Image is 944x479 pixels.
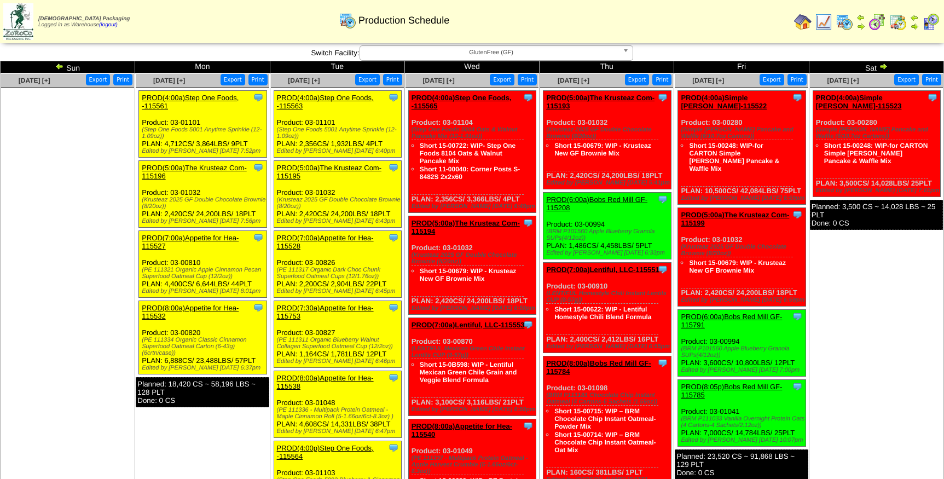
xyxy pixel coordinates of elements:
button: Print [383,74,402,85]
button: Print [518,74,537,85]
a: PROD(5:00a)The Krusteaz Com-115193 [546,94,655,110]
div: Product: 03-01101 PLAN: 4,712CS / 3,864LBS / 9PLT [139,91,267,158]
div: Product: 03-01104 PLAN: 2,356CS / 3,366LBS / 4PLT [408,91,536,213]
img: Tooltip [657,357,668,368]
a: PROD(8:00a)Appetite for Hea-115532 [142,304,239,320]
div: (Krusteaz 2025 GF Double Chocolate Brownie (8/20oz)) [412,252,536,265]
td: Wed [404,61,539,73]
div: Edited by [PERSON_NAME] [DATE] 6:47pm [277,428,402,435]
div: Edited by [PERSON_NAME] [DATE] 5:41pm [546,180,671,186]
span: [DEMOGRAPHIC_DATA] Packaging [38,16,130,22]
td: Mon [135,61,270,73]
div: Edited by [PERSON_NAME] [DATE] 6:33pm [546,250,671,256]
div: (Step One Foods 5001 Anytime Sprinkle (12-1.09oz)) [277,126,402,140]
div: Edited by [PERSON_NAME] [DATE] 6:37pm [142,365,267,371]
div: (PE 111337 - Multipack Protein Oatmeal - Apple Harvest Crumble (5-1.66oz/6ct-8.3oz)) [412,455,536,475]
div: (BRM P101560 Apple Blueberry Granola SUPs(4/12oz)) [681,345,806,359]
button: Export [221,74,245,85]
img: Tooltip [657,264,668,275]
img: calendarinout.gif [889,13,907,31]
a: PROD(7:00a)Lentiful, LLC-115553 [412,321,525,329]
td: Fri [674,61,809,73]
img: Tooltip [253,232,264,243]
img: arrowright.gif [856,22,865,31]
div: Product: 03-01041 PLAN: 7,000CS / 14,784LBS / 25PLT [678,380,806,447]
a: PROD(5:00a)The Krusteaz Com-115199 [681,211,789,227]
img: Tooltip [523,92,534,103]
div: Product: 03-00280 PLAN: 3,500CS / 14,028LBS / 25PLT [813,91,941,197]
div: Edited by [PERSON_NAME] [DATE] 7:00pm [681,367,806,373]
div: Product: 03-01032 PLAN: 2,420CS / 24,200LBS / 18PLT [678,208,806,307]
img: Tooltip [388,232,399,243]
div: Edited by [PERSON_NAME] [DATE] 6:40pm [277,148,402,154]
td: Thu [540,61,674,73]
a: PROD(5:00a)The Krusteaz Com-115196 [142,164,246,180]
img: Tooltip [792,92,803,103]
div: (Simple [PERSON_NAME] Pancake and Waffle (6/10.7oz Cartons)) [681,126,806,140]
a: PROD(6:00a)Bobs Red Mill GF-115791 [681,313,782,329]
div: Product: 03-01048 PLAN: 4,608CS / 14,331LBS / 38PLT [274,371,402,438]
a: Short 15-00679: WIP - Krusteaz New GF Brownie Mix [554,142,651,157]
div: (PE 111321 Organic Apple Cinnamon Pecan Superfood Oatmeal Cup (12/2oz)) [142,267,267,280]
button: Export [894,74,919,85]
span: GlutenFree (GF) [364,46,618,59]
img: calendarcustomer.gif [922,13,940,31]
div: (BRM P101560 Apple Blueberry Granola SUPs(4/12oz)) [546,228,671,241]
div: Planned: 3,500 CS ~ 14,028 LBS ~ 25 PLT Done: 0 CS [810,200,943,230]
div: (BRM P111033 Vanilla Overnight Protein Oats (4 Cartons-4 Sachets/2.12oz)) [681,415,806,429]
a: PROD(8:00a)Appetite for Hea-115540 [412,422,512,438]
img: Tooltip [792,209,803,220]
div: Product: 03-00810 PLAN: 4,400CS / 6,644LBS / 44PLT [139,231,267,298]
div: (Step One Foods 5004 Oats & Walnut Pancake Mix (12-1.91oz)) [412,126,536,140]
div: (LENTIFUL Homestyle Chili Instant Lentils CUP (8-57g)) [546,290,671,303]
img: calendarprod.gif [836,13,853,31]
img: calendarprod.gif [339,11,356,29]
div: Product: 03-00870 PLAN: 3,100CS / 3,116LBS / 21PLT [408,318,536,416]
a: PROD(8:05p)Bobs Red Mill GF-115785 [681,383,782,399]
img: Tooltip [792,381,803,392]
div: Edited by [PERSON_NAME] [DATE] 6:45pm [277,288,402,295]
td: Sun [1,61,135,73]
a: [DATE] [+] [423,77,455,84]
div: Product: 03-00910 PLAN: 2,400CS / 2,412LBS / 16PLT [543,263,671,353]
img: arrowright.gif [910,22,919,31]
span: [DATE] [+] [153,77,185,84]
img: arrowleft.gif [910,13,919,22]
div: Edited by [PERSON_NAME] [DATE] 7:56pm [142,218,267,224]
a: [DATE] [+] [288,77,320,84]
img: arrowleft.gif [55,62,64,71]
td: Tue [270,61,404,73]
a: PROD(5:00a)The Krusteaz Com-115194 [412,219,520,235]
a: PROD(7:30a)Appetite for Hea-115753 [277,304,374,320]
a: PROD(4:00p)Step One Foods, -115564 [277,444,374,460]
div: Edited by [PERSON_NAME] [DATE] 7:01pm [816,187,941,194]
button: Print [922,74,941,85]
button: Print [652,74,671,85]
div: Edited by [PERSON_NAME] [DATE] 6:59pm [681,195,806,201]
button: Export [86,74,111,85]
div: Edited by [PERSON_NAME] [DATE] 6:55pm [546,343,671,350]
img: Tooltip [657,194,668,205]
div: Product: 03-01032 PLAN: 2,420CS / 24,200LBS / 18PLT [408,216,536,315]
a: Short 15-00715: WIP – BRM Chocolate Chip Instant Oatmeal-Powder Mix [554,407,656,430]
span: Production Schedule [358,15,449,26]
a: PROD(4:00a)Step One Foods, -115565 [412,94,512,110]
button: Print [113,74,132,85]
div: (PE 111334 Organic Classic Cinnamon Superfood Oatmeal Carton (6-43g)(6crtn/case)) [142,337,267,356]
a: (logout) [99,22,118,28]
a: PROD(4:00a)Step One Foods, -115561 [142,94,239,110]
span: Logged in as Warehouse [38,16,130,28]
a: PROD(7:00a)Lentiful, LLC-115551 [546,266,659,274]
div: Product: 03-00994 PLAN: 3,600CS / 10,800LBS / 12PLT [678,310,806,377]
a: Short 15-00248: WIP-for CARTON Simple [PERSON_NAME] Pancake & Waffle Mix [689,142,779,172]
img: line_graph.gif [815,13,832,31]
button: Export [490,74,514,85]
img: Tooltip [253,302,264,313]
a: PROD(8:00a)Appetite for Hea-115538 [277,374,374,390]
img: zoroco-logo-small.webp [3,3,33,40]
img: Tooltip [927,92,938,103]
div: Product: 03-00280 PLAN: 10,500CS / 42,084LBS / 75PLT [678,91,806,205]
div: (PE 111317 Organic Dark Choc Chunk Superfood Oatmeal Cups (12/1.76oz)) [277,267,402,280]
div: (Krusteaz 2025 GF Double Chocolate Brownie (8/20oz)) [142,197,267,210]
